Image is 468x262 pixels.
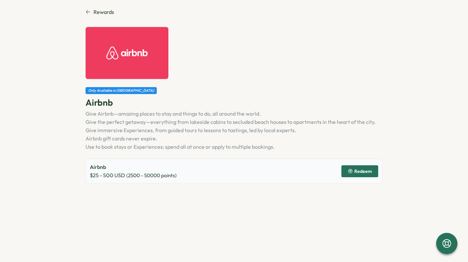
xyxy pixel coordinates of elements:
span: Redeem [354,169,372,174]
p: Airbnb [90,163,177,171]
button: Redeem [341,165,378,177]
a: Rewards [86,8,382,16]
span: Rewards [93,8,114,16]
p: Give immersive Experiences, from guided tours to lessons to tastings, led by local experts. [86,126,382,134]
p: Use to book stays or Experiences; spend all at once or apply to multiple bookings. [86,143,382,151]
p: Airbnb gift cards never expire. [86,134,382,143]
p: Give the perfect getaway—everything from lakeside cabins to secluded beach houses to apartments i... [86,118,382,126]
p: Give Airbnb—amazing places to stay and things to do, all around the world. [86,110,382,118]
span: $ 25 - 500 USD [90,171,125,180]
img: Airbnb [86,27,168,79]
div: Only Available in [GEOGRAPHIC_DATA] [86,87,157,94]
p: Airbnb [86,97,382,108]
span: ( 2500 - 50000 points) [126,172,177,179]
